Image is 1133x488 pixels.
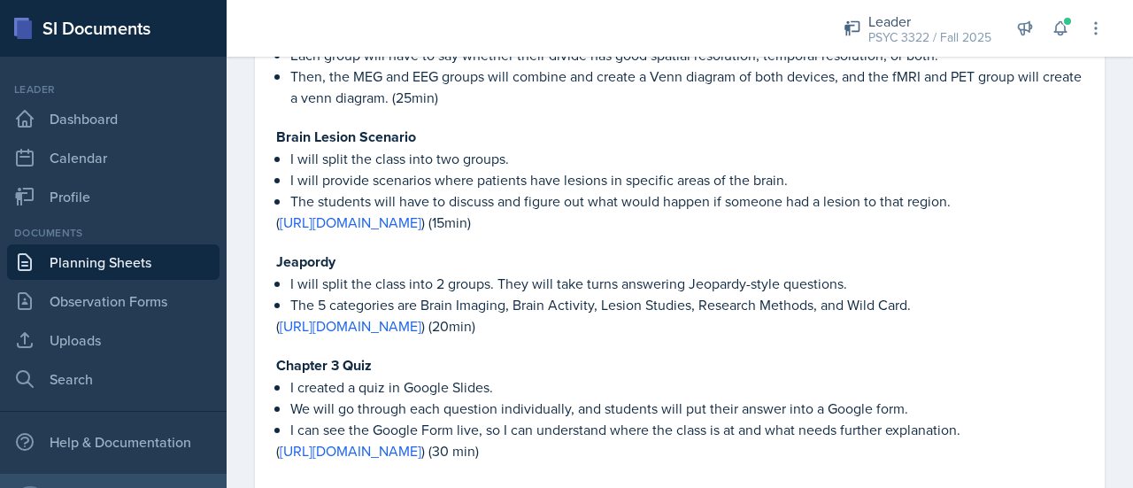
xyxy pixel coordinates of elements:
[290,294,1083,315] p: The 5 categories are Brain Imaging, Brain Activity, Lesion Studies, Research Methods, and Wild Card.
[7,179,220,214] a: Profile
[290,273,1083,294] p: I will split the class into 2 groups. They will take turns answering Jeopardy-style questions.
[868,11,991,32] div: Leader
[7,322,220,358] a: Uploads
[280,213,421,232] a: [URL][DOMAIN_NAME]
[7,101,220,136] a: Dashboard
[7,361,220,397] a: Search
[290,419,1083,440] p: I can see the Google Form live, so I can understand where the class is at and what needs further ...
[7,283,220,319] a: Observation Forms
[868,28,991,47] div: PSYC 3322 / Fall 2025
[280,316,421,336] a: [URL][DOMAIN_NAME]
[290,190,1083,212] p: The students will have to discuss and figure out what would happen if someone had a lesion to tha...
[7,244,220,280] a: Planning Sheets
[290,66,1083,108] p: Then, the MEG and EEG groups will combine and create a Venn diagram of both devices, and the fMRI...
[276,212,1083,233] p: ( ) (15min)
[276,252,335,272] strong: Jeapordy
[290,376,1083,398] p: I created a quiz in Google Slides.
[7,424,220,460] div: Help & Documentation
[290,148,1083,169] p: I will split the class into two groups.
[276,440,1083,461] p: ( ) (30 min)
[7,81,220,97] div: Leader
[280,441,421,461] a: [URL][DOMAIN_NAME]
[276,127,416,147] strong: Brain Lesion Scenario
[290,398,1083,419] p: We will go through each question individually, and students will put their answer into a Google f...
[276,315,1083,337] p: ( ) (20min)
[290,169,1083,190] p: I will provide scenarios where patients have lesions in specific areas of the brain.
[7,225,220,241] div: Documents
[276,355,372,376] strong: Chapter 3 Quiz
[7,140,220,175] a: Calendar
